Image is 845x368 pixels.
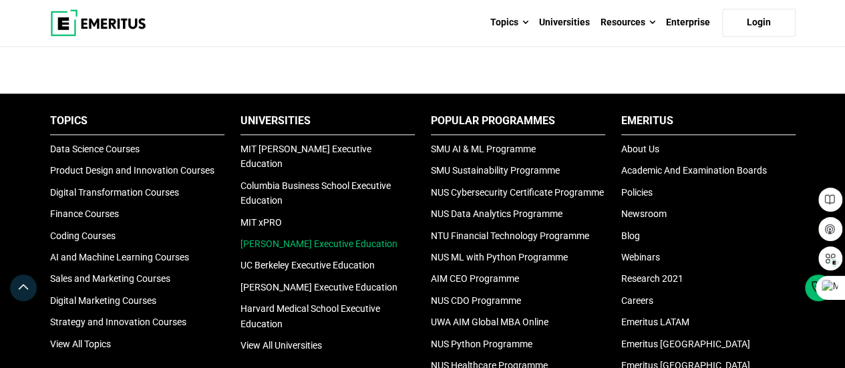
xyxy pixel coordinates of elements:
[50,144,140,154] a: Data Science Courses
[240,180,391,206] a: Columbia Business School Executive Education
[621,295,653,306] a: Careers
[431,273,519,284] a: AIM CEO Programme
[240,217,282,228] a: MIT xPRO
[621,187,653,198] a: Policies
[431,165,560,176] a: SMU Sustainability Programme
[621,252,660,262] a: Webinars
[240,238,397,249] a: [PERSON_NAME] Executive Education
[240,282,397,293] a: [PERSON_NAME] Executive Education
[431,144,536,154] a: SMU AI & ML Programme
[621,339,750,349] a: Emeritus [GEOGRAPHIC_DATA]
[431,339,532,349] a: NUS Python Programme
[240,260,375,270] a: UC Berkeley Executive Education
[50,208,119,219] a: Finance Courses
[621,317,689,327] a: Emeritus LATAM
[431,295,521,306] a: NUS CDO Programme
[50,317,186,327] a: Strategy and Innovation Courses
[722,9,796,37] a: Login
[621,273,683,284] a: Research 2021
[50,339,111,349] a: View All Topics
[431,317,548,327] a: UWA AIM Global MBA Online
[50,295,156,306] a: Digital Marketing Courses
[621,165,767,176] a: Academic And Examination Boards
[240,144,371,169] a: MIT [PERSON_NAME] Executive Education
[621,208,667,219] a: Newsroom
[431,252,568,262] a: NUS ML with Python Programme
[50,230,116,241] a: Coding Courses
[50,252,189,262] a: AI and Machine Learning Courses
[621,144,659,154] a: About Us
[50,273,170,284] a: Sales and Marketing Courses
[621,230,640,241] a: Blog
[431,230,589,241] a: NTU Financial Technology Programme
[50,187,179,198] a: Digital Transformation Courses
[50,165,214,176] a: Product Design and Innovation Courses
[431,187,604,198] a: NUS Cybersecurity Certificate Programme
[240,303,380,329] a: Harvard Medical School Executive Education
[240,340,322,351] a: View All Universities
[431,208,562,219] a: NUS Data Analytics Programme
